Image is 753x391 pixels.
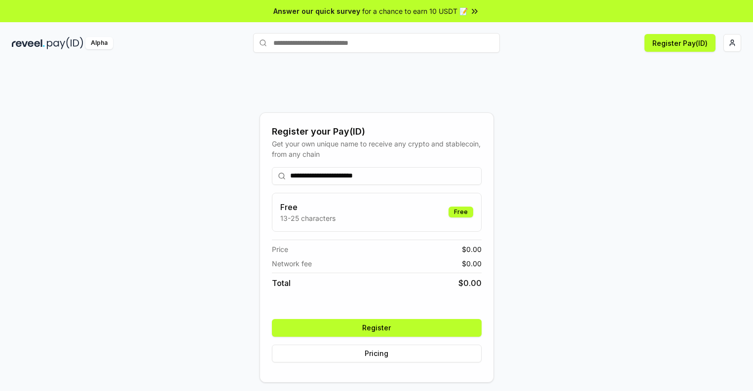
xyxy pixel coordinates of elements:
[362,6,468,16] span: for a chance to earn 10 USDT 📝
[47,37,83,49] img: pay_id
[644,34,715,52] button: Register Pay(ID)
[280,201,336,213] h3: Free
[462,258,482,269] span: $ 0.00
[462,244,482,254] span: $ 0.00
[458,277,482,289] span: $ 0.00
[272,139,482,159] div: Get your own unique name to receive any crypto and stablecoin, from any chain
[272,319,482,337] button: Register
[280,213,336,223] p: 13-25 characters
[272,258,312,269] span: Network fee
[449,207,473,217] div: Free
[12,37,45,49] img: reveel_dark
[273,6,360,16] span: Answer our quick survey
[272,244,288,254] span: Price
[85,37,113,49] div: Alpha
[272,125,482,139] div: Register your Pay(ID)
[272,277,291,289] span: Total
[272,345,482,362] button: Pricing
